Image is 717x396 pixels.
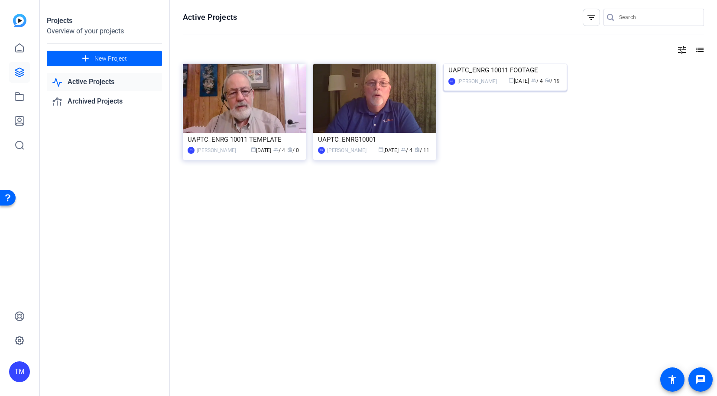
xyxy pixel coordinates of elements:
[457,77,497,86] div: [PERSON_NAME]
[509,78,514,83] span: calendar_today
[273,147,285,153] span: / 4
[251,147,256,152] span: calendar_today
[401,147,412,153] span: / 4
[80,53,91,64] mat-icon: add
[619,12,697,23] input: Search
[47,16,162,26] div: Projects
[287,147,292,152] span: radio
[183,12,237,23] h1: Active Projects
[47,73,162,91] a: Active Projects
[586,12,597,23] mat-icon: filter_list
[415,147,429,153] span: / 11
[545,78,560,84] span: / 19
[318,133,431,146] div: UAPTC_ENRG10001
[318,147,325,154] div: BS
[448,78,455,85] div: BS
[448,64,562,77] div: UAPTC_ENRG 10011 FOOTAGE
[667,374,678,385] mat-icon: accessibility
[327,146,367,155] div: [PERSON_NAME]
[545,78,550,83] span: radio
[378,147,399,153] span: [DATE]
[188,133,301,146] div: UAPTC_ENRG 10011 TEMPLATE
[13,14,26,27] img: blue-gradient.svg
[47,26,162,36] div: Overview of your projects
[415,147,420,152] span: radio
[47,93,162,110] a: Archived Projects
[94,54,127,63] span: New Project
[531,78,536,83] span: group
[47,51,162,66] button: New Project
[273,147,279,152] span: group
[531,78,543,84] span: / 4
[9,361,30,382] div: TM
[188,147,195,154] div: BS
[197,146,236,155] div: [PERSON_NAME]
[251,147,271,153] span: [DATE]
[401,147,406,152] span: group
[695,374,706,385] mat-icon: message
[677,45,687,55] mat-icon: tune
[694,45,704,55] mat-icon: list
[509,78,529,84] span: [DATE]
[378,147,383,152] span: calendar_today
[287,147,299,153] span: / 0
